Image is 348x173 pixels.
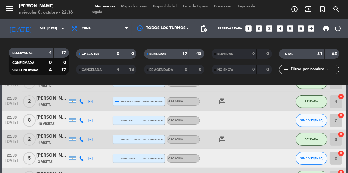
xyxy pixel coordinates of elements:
strong: 0 [266,67,270,72]
strong: 0 [266,52,270,56]
i: cancel [338,131,345,138]
span: [DATE] [4,102,20,109]
span: master * 3960 [115,99,140,104]
span: 2 [23,95,36,108]
strong: 4 [49,51,52,55]
div: [PERSON_NAME] [36,133,68,140]
span: SIN CONFIRMAR [12,69,38,72]
span: 22:30 [4,113,20,120]
i: credit_card [115,99,120,104]
i: arrow_drop_down [59,25,67,32]
span: Reservas para [218,27,242,30]
strong: 21 [318,52,323,56]
i: [DATE] [5,22,36,35]
span: 1 Visita [38,140,51,145]
span: 1 Visita [38,102,51,108]
span: mercadopago [143,99,163,103]
i: credit_card [115,137,120,142]
i: credit_card [115,118,120,123]
i: looks_two [255,24,263,33]
span: 22:30 [4,151,20,158]
strong: 17 [61,68,67,72]
span: RESERVADAS [12,52,33,55]
span: TOTAL [283,53,293,56]
i: cancel [338,93,345,100]
span: CHECK INS [82,53,99,56]
strong: 17 [182,52,187,56]
i: looks_5 [286,24,294,33]
span: visa * 2937 [115,118,135,123]
input: Filtrar por nombre... [290,66,339,73]
span: visa * 0619 [115,156,135,161]
i: card_giftcard [218,98,226,105]
button: SENTADA [296,95,327,108]
i: looks_6 [297,24,305,33]
strong: 0 [199,67,203,72]
span: [DATE] [4,120,20,128]
span: A LA CARTA [168,119,183,121]
div: [PERSON_NAME] [19,3,73,9]
i: turned_in_not [318,5,326,13]
div: [PERSON_NAME] [36,114,68,121]
div: LOG OUT [332,19,343,38]
span: pending_actions [200,25,207,32]
span: Pre-acceso [211,5,234,8]
span: SENTADAS [150,53,167,56]
i: credit_card [115,156,120,161]
button: SIN CONFIRMAR [296,114,327,127]
span: Mis reservas [92,5,118,8]
span: 8 [23,114,36,127]
i: looks_one [244,24,253,33]
strong: 0 [49,60,52,65]
strong: 0 [252,52,255,56]
span: A LA CARTA [168,100,183,102]
span: A LA CARTA [168,157,183,159]
span: 2 [23,133,36,146]
i: filter_list [282,66,290,73]
div: [PERSON_NAME] [36,95,68,102]
i: cancel [338,112,345,119]
span: Cena [82,27,91,30]
span: print [322,25,330,32]
span: [DATE] [4,83,20,90]
i: card_giftcard [218,136,226,143]
div: miércoles 8. octubre - 22:36 [19,9,73,16]
span: [DATE] [4,139,20,147]
i: looks_4 [276,24,284,33]
span: 5 [23,152,36,165]
strong: 62 [332,52,338,56]
strong: 17 [61,51,67,55]
strong: 0 [63,60,67,65]
span: SENTADA [305,100,318,103]
span: SENTADA [305,138,318,141]
i: search [332,5,340,13]
span: [DATE] [4,158,20,166]
i: add_circle_outline [291,5,298,13]
div: [PERSON_NAME] [36,152,68,159]
strong: 0 [185,67,187,72]
span: 3 Visitas [38,159,53,164]
span: 10 Visitas [38,121,55,127]
span: master * 7093 [115,137,140,142]
span: 1 Visita [38,83,51,89]
span: A LA CARTA [168,138,183,140]
span: mercadopago [143,137,163,141]
span: 22:30 [4,132,20,139]
span: SERVIDAS [217,53,233,56]
span: CONFIRMADA [12,61,34,65]
button: SENTADA [296,133,327,146]
strong: 18 [129,67,135,72]
strong: 0 [131,52,135,56]
span: CANCELADA [82,68,102,71]
i: menu [5,4,14,13]
span: 22:30 [4,94,20,102]
span: SIN CONFIRMAR [300,119,323,122]
span: Lista de Espera [180,5,211,8]
i: exit_to_app [305,5,312,13]
i: add_box [307,24,315,33]
strong: 4 [49,68,52,72]
button: menu [5,4,14,15]
span: Mapa de mesas [118,5,150,8]
strong: 0 [252,67,255,72]
span: RE AGENDADA [150,68,173,71]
